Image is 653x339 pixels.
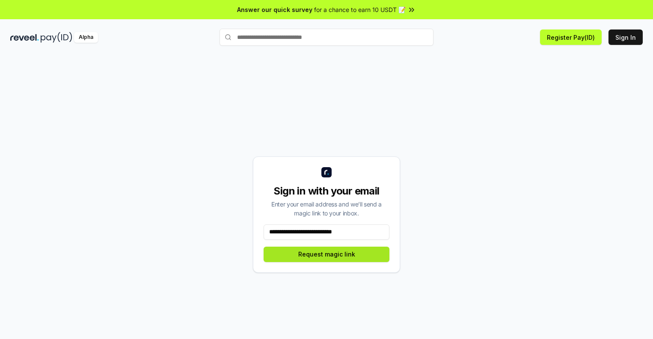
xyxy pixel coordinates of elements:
div: Enter your email address and we’ll send a magic link to your inbox. [264,200,389,218]
span: for a chance to earn 10 USDT 📝 [314,5,406,14]
img: reveel_dark [10,32,39,43]
button: Register Pay(ID) [540,29,602,45]
div: Sign in with your email [264,184,389,198]
div: Alpha [74,32,98,43]
span: Answer our quick survey [237,5,312,14]
button: Request magic link [264,247,389,262]
button: Sign In [608,29,643,45]
img: pay_id [41,32,72,43]
img: logo_small [321,167,332,177]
